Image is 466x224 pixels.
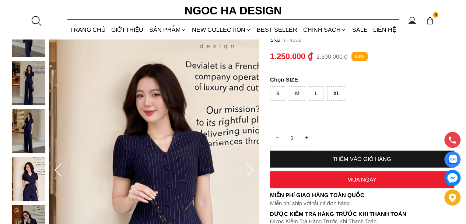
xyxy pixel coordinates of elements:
[444,170,460,186] a: messenger
[146,20,189,39] div: SẢN PHẨM
[67,20,109,39] a: TRANG CHỦ
[351,52,368,61] p: 50%
[12,61,45,105] img: Vittoria Set_ Bộ Vest Cổ V Quần Suông Kẻ Sọc BQ013_mini_1
[327,86,345,101] div: XL
[444,151,460,168] a: Display image
[109,20,146,39] a: GIỚI THIỆU
[189,20,254,39] a: NEW COLLECTION
[270,156,454,162] div: THÊM VÀO GIỎ HÀNG
[270,86,285,101] div: S
[270,211,454,217] p: Được Kiểm Tra Hàng Trước Khi Thanh Toán
[316,53,348,60] p: 2.500.000 ₫
[349,20,370,39] a: SALE
[270,176,454,183] div: MUA NGAY
[426,17,434,25] img: img-CART-ICON-ksit0nf1
[309,86,323,101] div: L
[370,20,399,39] a: LIÊN HỆ
[12,109,45,153] img: Vittoria Set_ Bộ Vest Cổ V Quần Suông Kẻ Sọc BQ013_mini_2
[289,86,305,101] div: M
[12,157,45,201] img: Vittoria Set_ Bộ Vest Cổ V Quần Suông Kẻ Sọc BQ013_mini_3
[270,76,454,83] p: SIZE
[178,2,288,20] a: Ngoc Ha Design
[448,155,457,164] img: Display image
[270,200,350,206] font: Miễn phí ship với tất cả đơn hàng
[254,20,300,39] a: BEST SELLER
[270,37,283,43] h6: SKU:
[300,20,349,39] div: Chính sách
[283,37,454,43] p: TP4392
[270,130,314,145] input: Quantity input
[270,52,313,61] p: 1.250.000 ₫
[270,192,364,198] font: Miễn phí giao hàng toàn quốc
[433,12,439,18] span: 0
